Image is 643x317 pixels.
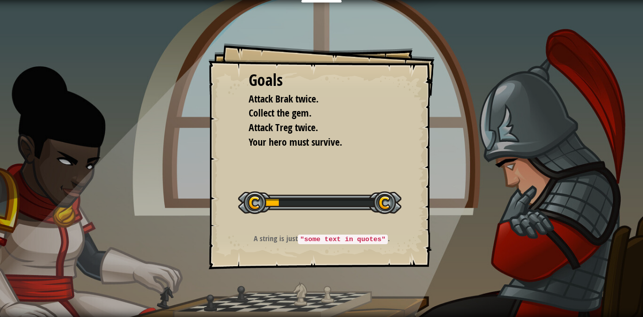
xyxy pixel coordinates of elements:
[236,92,392,107] li: Attack Brak twice.
[249,135,342,149] span: Your hero must survive.
[236,106,392,121] li: Collect the gem.
[249,106,311,120] span: Collect the gem.
[249,92,318,105] span: Attack Brak twice.
[236,121,392,135] li: Attack Treg twice.
[236,135,392,150] li: Your hero must survive.
[249,121,318,134] span: Attack Treg twice.
[298,235,387,244] code: "some text in quotes"
[221,233,422,244] p: A string is just .
[249,69,394,92] div: Goals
